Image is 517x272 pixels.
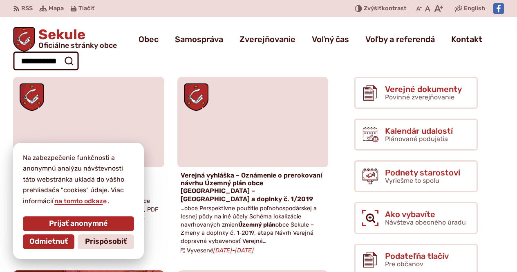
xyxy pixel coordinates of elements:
[78,234,134,249] button: Prispôsobiť
[385,260,423,268] span: Pre občanov
[54,197,107,205] a: na tomto odkaze
[239,28,295,51] a: Zverejňovanie
[385,168,460,177] span: Podnety starostovi
[462,4,487,13] a: English
[364,5,406,12] span: kontrast
[49,4,64,13] span: Mapa
[13,27,117,52] a: Logo Sekule, prejsť na domovskú stránku.
[354,160,478,192] a: Podnety starostovi Vyriešme to spolu
[78,5,94,12] span: Tlačiť
[385,177,439,184] span: Vyriešme to spolu
[312,28,349,51] a: Voľný čas
[365,28,435,51] a: Voľby a referendá
[385,218,466,226] span: Návšteva obecného úradu
[354,202,478,234] a: Ako vybavíte Návšteva obecného úradu
[49,219,108,228] span: Prijať anonymné
[385,135,448,143] span: Plánované podujatia
[451,28,482,51] a: Kontakt
[21,4,33,13] span: RSS
[181,171,325,203] h4: Verejná vyhláška – Oznámenie o prerokovaní návrhu Územný plán obce [GEOGRAPHIC_DATA] – [GEOGRAPHI...
[354,119,478,151] a: Kalendár udalostí Plánované podujatia
[29,237,68,246] span: Odmietnuť
[235,247,254,254] em: [DATE]
[354,77,478,109] a: Verejné dokumenty Povinné zverejňovanie
[187,247,254,254] span: Vyvesené -
[23,234,74,249] button: Odmietnuť
[493,3,504,14] img: Prejsť na Facebook stránku
[23,216,134,231] button: Prijať anonymné
[385,93,454,101] span: Povinné zverejňovanie
[23,153,134,207] p: Na zabezpečenie funkčnosti a anonymnú analýzu návštevnosti táto webstránka ukladá do vášho prehli...
[385,252,449,261] span: Podateľňa tlačív
[385,126,453,135] span: Kalendár udalostí
[385,210,466,219] span: Ako vybavíte
[13,77,164,234] a: Územný plán Textová časťÚzemný plánobce Sekule, [GEOGRAPHIC_DATA] [.doc dokument – 1,91 MB, PDF d...
[385,85,462,94] span: Verejné dokumenty
[464,4,485,13] span: English
[213,247,232,254] em: [DATE]
[35,28,117,49] span: Sekule
[238,221,275,228] strong: Územný plán
[177,77,329,257] a: Verejná vyhláška – Oznámenie o prerokovaní návrhu Územný plán obce [GEOGRAPHIC_DATA] – [GEOGRAPHI...
[38,42,117,49] span: Oficiálne stránky obce
[181,205,317,245] span: …obce Perspektívne použitie poľnohospodárskej a lesnej pôdy na iné účely Schéma lokalizácie navrh...
[139,28,159,51] a: Obec
[364,5,382,12] span: Zvýšiť
[13,27,35,52] img: Prejsť na domovskú stránku
[175,28,223,51] a: Samospráva
[85,237,127,246] span: Prispôsobiť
